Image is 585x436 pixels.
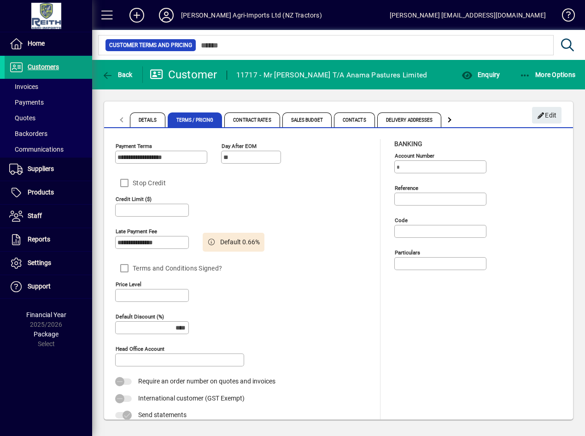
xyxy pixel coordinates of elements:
mat-label: Day after EOM [222,143,257,149]
span: Edit [537,108,557,123]
span: Customer Terms and Pricing [109,41,192,50]
a: Products [5,181,92,204]
div: Customer [150,67,217,82]
span: Require an order number on quotes and invoices [138,377,275,385]
span: Suppliers [28,165,54,172]
span: Details [130,112,165,127]
a: Support [5,275,92,298]
button: Add [122,7,152,24]
span: Banking [394,140,422,147]
a: Staff [5,205,92,228]
button: More Options [517,66,578,83]
span: Contacts [334,112,375,127]
div: [PERSON_NAME] Agri-Imports Ltd (NZ Tractors) [181,8,322,23]
span: Home [28,40,45,47]
span: More Options [520,71,576,78]
mat-label: Late Payment Fee [116,228,157,235]
a: Settings [5,252,92,275]
span: Contract Rates [224,112,280,127]
a: Backorders [5,126,92,141]
mat-label: Head Office Account [116,346,164,352]
span: Backorders [9,130,47,137]
span: Reports [28,236,50,243]
mat-label: Payment Terms [116,143,152,149]
a: Suppliers [5,158,92,181]
span: Payments [9,99,44,106]
a: Knowledge Base [555,2,573,32]
span: Settings [28,259,51,266]
app-page-header-button: Back [92,66,143,83]
div: [PERSON_NAME] [EMAIL_ADDRESS][DOMAIN_NAME] [390,8,546,23]
span: Enquiry [462,71,500,78]
span: Invoices [9,83,38,90]
span: Financial Year [26,311,66,318]
mat-label: Code [395,217,408,224]
a: Communications [5,141,92,157]
mat-label: Reference [395,185,418,191]
a: Payments [5,94,92,110]
button: Enquiry [459,66,502,83]
mat-label: Credit Limit ($) [116,196,152,202]
span: Products [28,189,54,196]
span: Back [102,71,133,78]
a: Invoices [5,79,92,94]
a: Home [5,32,92,55]
span: Quotes [9,114,35,122]
span: Delivery Addresses [377,112,442,127]
span: Support [28,283,51,290]
button: Profile [152,7,181,24]
mat-label: Particulars [395,249,420,256]
a: Quotes [5,110,92,126]
span: Staff [28,212,42,219]
mat-label: Price Level [116,281,141,288]
a: Reports [5,228,92,251]
span: International customer (GST Exempt) [138,395,245,402]
mat-label: Default Discount (%) [116,313,164,320]
span: Communications [9,146,64,153]
span: Package [34,330,58,338]
span: Terms / Pricing [168,112,222,127]
button: Edit [532,107,562,124]
span: Sales Budget [282,112,332,127]
span: Customers [28,63,59,71]
span: Default 0.66% [220,237,260,247]
button: Back [99,66,135,83]
span: Send statements [138,411,187,418]
mat-label: Account number [395,153,434,159]
div: 11717 - Mr [PERSON_NAME] T/A Anama Pastures Limited [236,68,427,82]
